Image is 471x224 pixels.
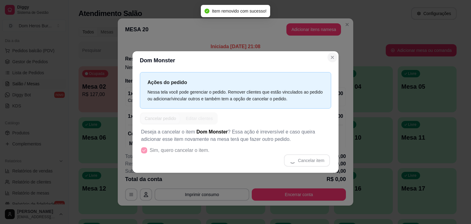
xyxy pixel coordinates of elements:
[327,52,337,62] button: Close
[147,79,324,86] p: Ações do pedido
[205,9,209,14] span: check-circle
[132,51,339,70] header: Dom Monster
[197,129,228,134] span: Dom Monster
[212,9,266,14] span: Item removido com sucesso!
[141,128,330,143] p: Deseja a cancelar o item ? Essa ação é irreversível e caso queira adicionar esse item novamente n...
[147,89,324,102] div: Nessa tela você pode gerenciar o pedido. Remover clientes que estão vinculados ao pedido ou adici...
